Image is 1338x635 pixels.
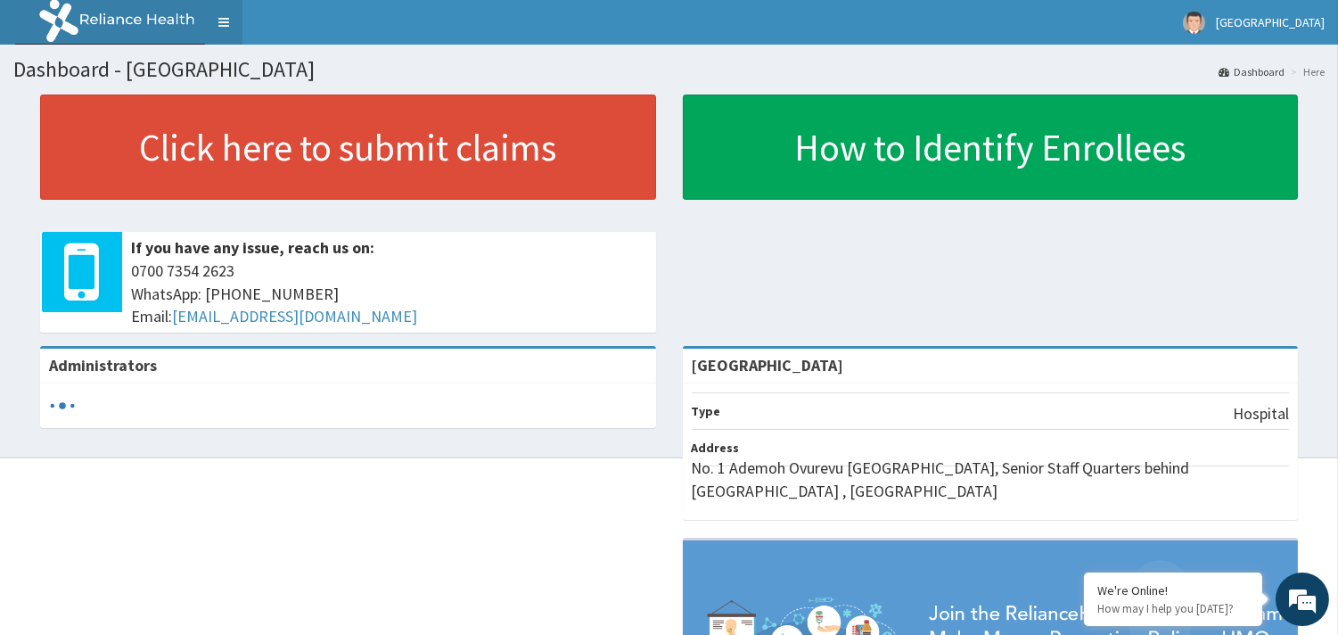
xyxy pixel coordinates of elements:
svg: audio-loading [49,392,76,419]
a: How to Identify Enrollees [683,95,1299,200]
p: Hospital [1233,402,1289,425]
img: User Image [1183,12,1205,34]
a: Click here to submit claims [40,95,656,200]
span: [GEOGRAPHIC_DATA] [1216,14,1325,30]
p: No. 1 Ademoh Ovurevu [GEOGRAPHIC_DATA], Senior Staff Quarters behind [GEOGRAPHIC_DATA] , [GEOGRAP... [692,457,1290,502]
a: Dashboard [1219,64,1285,79]
div: We're Online! [1097,582,1249,598]
p: How may I help you today? [1097,601,1249,616]
b: Type [692,403,721,419]
b: If you have any issue, reach us on: [131,237,374,258]
span: 0700 7354 2623 WhatsApp: [PHONE_NUMBER] Email: [131,260,647,328]
b: Administrators [49,355,157,375]
strong: [GEOGRAPHIC_DATA] [692,355,844,375]
a: [EMAIL_ADDRESS][DOMAIN_NAME] [172,306,417,326]
b: Address [692,440,740,456]
li: Here [1286,64,1325,79]
h1: Dashboard - [GEOGRAPHIC_DATA] [13,58,1325,81]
